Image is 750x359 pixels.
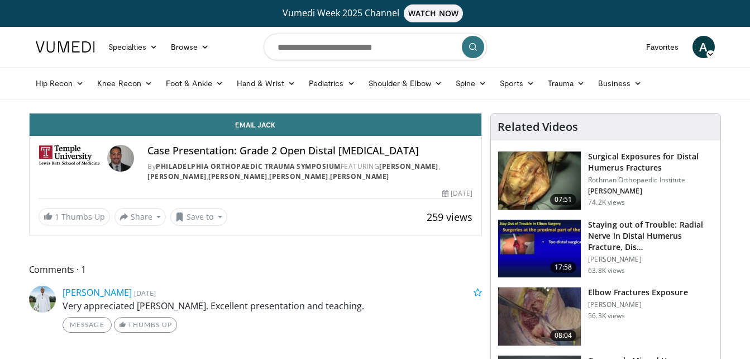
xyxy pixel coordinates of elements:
[37,4,713,22] a: Vumedi Week 2025 ChannelWATCH NOW
[147,145,472,157] h4: Case Presentation: Grade 2 Open Distal [MEDICAL_DATA]
[147,162,472,182] div: By FEATURING , , , ,
[29,286,56,313] img: Avatar
[588,311,625,320] p: 56.3K views
[588,176,714,185] p: Rothman Orthopaedic Institute
[36,41,95,53] img: VuMedi Logo
[29,262,483,277] span: Comments 1
[230,72,302,95] a: Hand & Wrist
[498,120,578,134] h4: Related Videos
[591,72,648,95] a: Business
[639,36,686,58] a: Favorites
[164,36,216,58] a: Browse
[588,198,625,207] p: 74.2K views
[588,255,714,264] p: [PERSON_NAME]
[362,72,449,95] a: Shoulder & Elbow
[30,114,482,136] a: Email Jack
[107,145,134,172] img: Avatar
[29,72,91,95] a: Hip Recon
[588,219,714,253] h3: Staying out of Trouble: Radial Nerve in Distal Humerus Fracture, Dis…
[498,220,581,278] img: Q2xRg7exoPLTwO8X4xMDoxOjB1O8AjAz_1.150x105_q85_crop-smart_upscale.jpg
[63,286,132,299] a: [PERSON_NAME]
[159,72,230,95] a: Foot & Ankle
[114,208,166,226] button: Share
[427,210,472,224] span: 259 views
[63,299,483,313] p: Very appreciated [PERSON_NAME]. Excellent presentation and teaching.
[449,72,493,95] a: Spine
[498,219,714,278] a: 17:58 Staying out of Trouble: Radial Nerve in Distal Humerus Fracture, Dis… [PERSON_NAME] 63.8K v...
[147,172,207,181] a: [PERSON_NAME]
[302,72,362,95] a: Pediatrics
[498,287,581,346] img: heCDP4pTuni5z6vX4xMDoxOjBrO-I4W8_11.150x105_q85_crop-smart_upscale.jpg
[39,208,110,225] a: 1 Thumbs Up
[63,317,112,333] a: Message
[588,300,687,309] p: [PERSON_NAME]
[90,72,159,95] a: Knee Recon
[550,194,577,205] span: 07:51
[379,162,438,171] a: [PERSON_NAME]
[588,266,625,275] p: 63.8K views
[588,151,714,173] h3: Surgical Exposures for Distal Humerus Fractures
[692,36,715,58] a: A
[404,4,463,22] span: WATCH NOW
[269,172,328,181] a: [PERSON_NAME]
[498,151,714,210] a: 07:51 Surgical Exposures for Distal Humerus Fractures Rothman Orthopaedic Institute [PERSON_NAME]...
[493,72,541,95] a: Sports
[170,208,227,226] button: Save to
[550,262,577,273] span: 17:58
[55,211,59,222] span: 1
[114,317,177,333] a: Thumbs Up
[134,288,156,298] small: [DATE]
[550,330,577,341] span: 08:04
[330,172,389,181] a: [PERSON_NAME]
[208,172,267,181] a: [PERSON_NAME]
[541,72,592,95] a: Trauma
[442,188,472,199] div: [DATE]
[588,187,714,196] p: [PERSON_NAME]
[264,34,487,60] input: Search topics, interventions
[156,162,341,171] a: Philadelphia Orthopaedic Trauma Symposium
[588,287,687,298] h3: Elbow Fractures Exposure
[102,36,165,58] a: Specialties
[39,145,103,172] img: Philadelphia Orthopaedic Trauma Symposium
[498,152,581,210] img: 70322_0000_3.png.150x105_q85_crop-smart_upscale.jpg
[498,287,714,346] a: 08:04 Elbow Fractures Exposure [PERSON_NAME] 56.3K views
